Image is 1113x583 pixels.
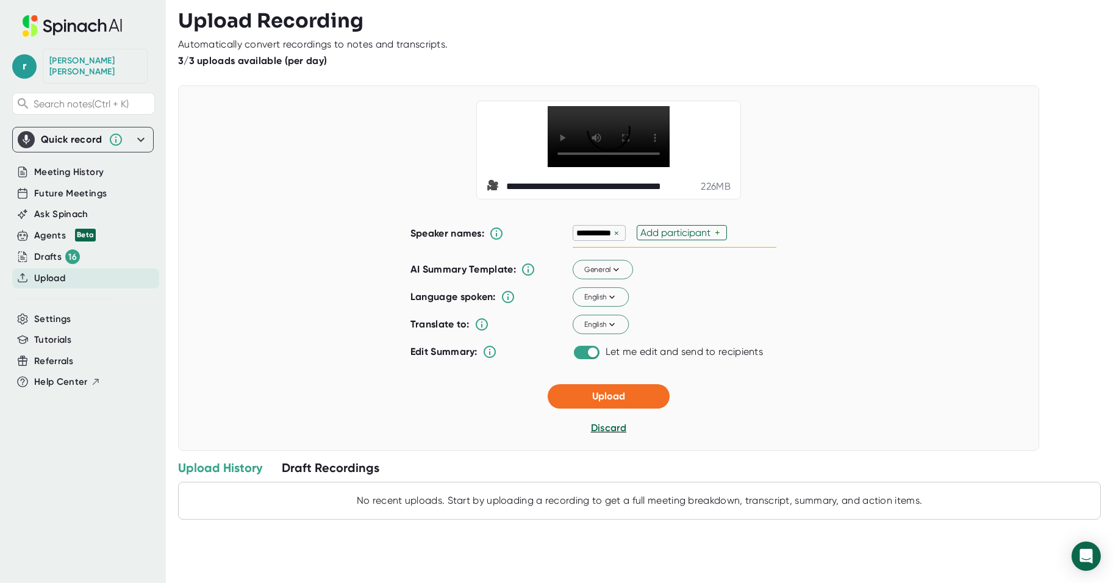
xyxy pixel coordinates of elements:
span: English [584,319,618,330]
div: 226 MB [701,181,731,193]
span: English [584,291,618,302]
button: Discard [591,421,626,435]
button: Upload [548,384,670,409]
div: 16 [65,249,80,264]
button: English [573,288,629,307]
button: Upload [34,271,65,285]
div: Add participant [640,227,715,238]
button: Meeting History [34,165,104,179]
span: Help Center [34,375,88,389]
div: Drafts [34,249,80,264]
button: Agents Beta [34,229,96,243]
div: Agents [34,229,96,243]
div: + [715,227,723,238]
button: Ask Spinach [34,207,88,221]
button: General [573,260,633,280]
b: 3/3 uploads available (per day) [178,55,327,66]
div: Draft Recordings [282,460,379,476]
div: Rick Bashaw [49,55,141,77]
div: Quick record [18,127,148,152]
span: Upload [592,390,625,402]
span: video [487,179,501,194]
b: Language spoken: [410,291,496,302]
div: Open Intercom Messenger [1072,542,1101,571]
b: Speaker names: [410,227,484,239]
button: Help Center [34,375,101,389]
span: Discard [591,422,626,434]
div: Let me edit and send to recipients [606,346,763,358]
h3: Upload Recording [178,9,1101,32]
div: No recent uploads. Start by uploading a recording to get a full meeting breakdown, transcript, su... [185,495,1094,507]
b: Edit Summary: [410,346,478,357]
button: Tutorials [34,333,71,347]
div: Upload History [178,460,262,476]
div: Beta [75,229,96,241]
button: Future Meetings [34,187,107,201]
span: Search notes (Ctrl + K) [34,98,129,110]
div: Quick record [41,134,102,146]
span: General [584,264,622,275]
b: AI Summary Template: [410,263,516,276]
button: English [573,315,629,335]
button: Settings [34,312,71,326]
span: r [12,54,37,79]
button: Referrals [34,354,73,368]
div: × [611,227,622,239]
div: Automatically convert recordings to notes and transcripts. [178,38,448,51]
b: Translate to: [410,318,470,330]
button: Drafts 16 [34,249,80,264]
